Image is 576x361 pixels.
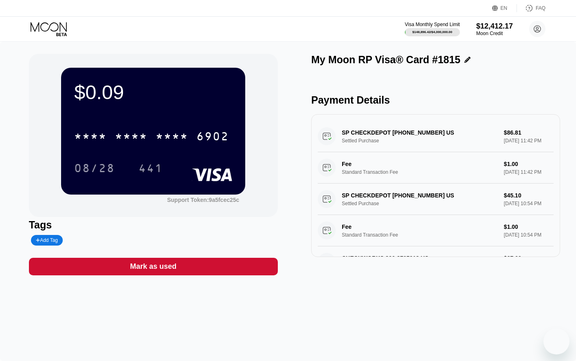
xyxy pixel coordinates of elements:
[139,163,163,176] div: 441
[74,81,232,104] div: $0.09
[36,237,58,243] div: Add Tag
[318,215,554,246] div: FeeStandard Transaction Fee$1.00[DATE] 10:54 PM
[492,4,517,12] div: EN
[405,22,460,36] div: Visa Monthly Spend Limit$148,896.42/$4,000,000.00
[476,22,513,36] div: $12,412.17Moon Credit
[412,30,452,34] div: $148,896.42 / $4,000,000.00
[504,224,554,230] div: $1.00
[196,131,229,144] div: 6902
[167,197,239,203] div: Support Token: 9a5fcec25c
[342,224,399,230] div: Fee
[311,54,460,66] div: My Moon RP Visa® Card #1815
[543,328,569,354] iframe: Button to launch messaging window
[132,158,169,178] div: 441
[342,169,403,175] div: Standard Transaction Fee
[74,163,115,176] div: 08/28
[504,161,554,167] div: $1.00
[29,258,278,275] div: Mark as used
[311,94,560,106] div: Payment Details
[476,22,513,31] div: $12,412.17
[504,232,554,238] div: [DATE] 10:54 PM
[405,22,460,27] div: Visa Monthly Spend Limit
[68,158,121,178] div: 08/28
[536,5,545,11] div: FAQ
[318,152,554,184] div: FeeStandard Transaction Fee$1.00[DATE] 11:42 PM
[517,4,545,12] div: FAQ
[501,5,508,11] div: EN
[130,262,176,271] div: Mark as used
[504,169,554,175] div: [DATE] 11:42 PM
[31,235,63,246] div: Add Tag
[476,31,513,36] div: Moon Credit
[167,197,239,203] div: Support Token:9a5fcec25c
[342,161,399,167] div: Fee
[29,219,278,231] div: Tags
[342,232,403,238] div: Standard Transaction Fee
